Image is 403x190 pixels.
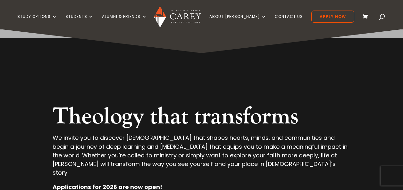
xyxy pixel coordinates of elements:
a: Study Options [17,14,57,29]
p: We invite you to discover [DEMOGRAPHIC_DATA] that shapes hearts, minds, and communities and begin... [53,133,350,183]
a: Students [65,14,94,29]
a: Contact Us [275,14,303,29]
a: Apply Now [311,11,354,23]
a: About [PERSON_NAME] [209,14,266,29]
h2: Theology that transforms [53,103,350,133]
a: Alumni & Friends [102,14,147,29]
img: Carey Baptist College [154,6,201,28]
